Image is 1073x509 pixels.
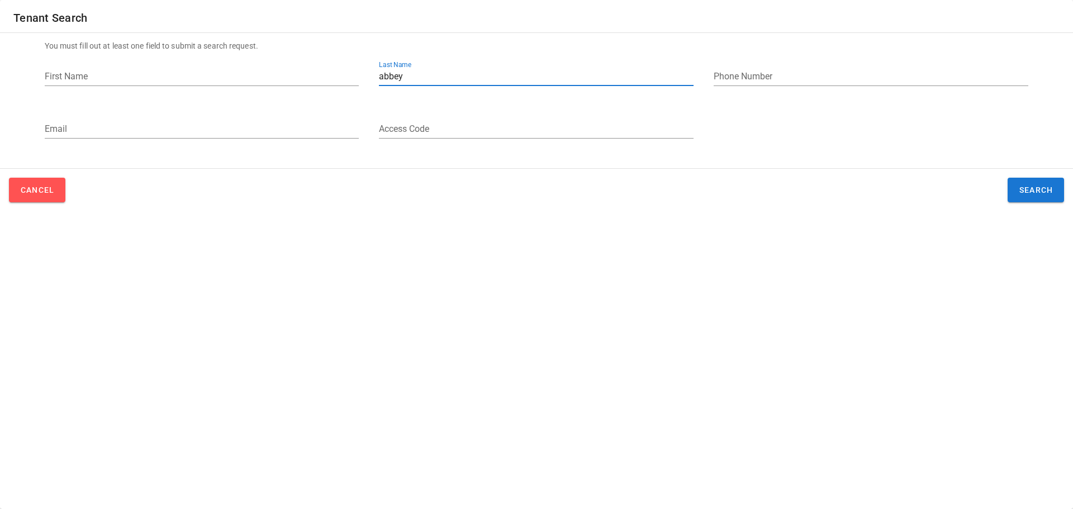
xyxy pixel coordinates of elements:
[1019,185,1053,194] span: Search
[45,40,1029,52] div: You must fill out at least one field to submit a search request.
[20,185,55,194] span: Cancel
[9,178,65,202] button: Cancel
[379,61,411,69] label: Last Name
[1008,178,1064,202] button: Search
